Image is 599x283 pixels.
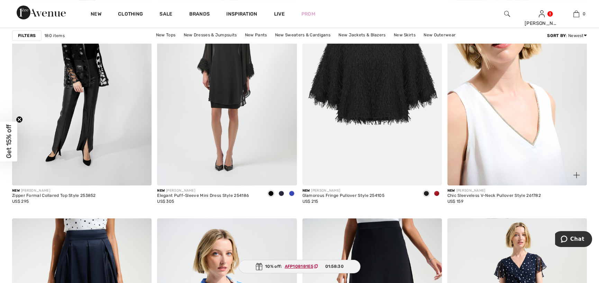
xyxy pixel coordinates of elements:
[12,193,96,198] div: Zipper Formal Collared Top Style 253852
[226,11,257,18] span: Inspiration
[276,188,287,200] div: Midnight Blue
[302,189,310,193] span: New
[325,263,343,270] span: 01:58:30
[447,188,541,193] div: [PERSON_NAME]
[272,30,334,39] a: New Sweaters & Cardigans
[287,188,297,200] div: Royal Sapphire 163
[559,10,593,18] a: 0
[18,33,36,39] strong: Filters
[447,199,463,204] span: US$ 159
[432,188,442,200] div: Red
[157,188,249,193] div: [PERSON_NAME]
[180,30,240,39] a: New Dresses & Jumpsuits
[285,264,313,269] ins: AFP108181E5
[302,199,318,204] span: US$ 215
[555,231,592,248] iframe: Opens a widget where you can chat to one of our agents
[547,33,587,39] div: : Newest
[266,188,276,200] div: Black
[12,189,20,193] span: New
[12,199,29,204] span: US$ 295
[16,116,23,123] button: Close teaser
[335,30,389,39] a: New Jackets & Blazers
[447,193,541,198] div: Chic Sleeveless V-Neck Pullover Style 261782
[189,11,210,18] a: Brands
[301,10,315,18] a: Prom
[5,125,13,158] span: Get 15% off
[302,193,384,198] div: Glamorous Fringe Pullover Style 254105
[12,188,96,193] div: [PERSON_NAME]
[153,30,179,39] a: New Tops
[421,188,432,200] div: Black
[157,189,165,193] span: New
[157,199,174,204] span: US$ 305
[539,10,545,17] a: Sign In
[525,20,559,27] div: [PERSON_NAME]
[447,189,455,193] span: New
[573,10,579,18] img: My Bag
[118,11,143,18] a: Clothing
[420,30,459,39] a: New Outerwear
[242,30,271,39] a: New Pants
[160,11,172,18] a: Sale
[91,11,101,18] a: New
[583,11,586,17] span: 0
[390,30,419,39] a: New Skirts
[238,260,361,273] div: 10% off:
[302,188,384,193] div: [PERSON_NAME]
[274,10,285,18] a: Live
[504,10,510,18] img: search the website
[539,10,545,18] img: My Info
[44,33,65,39] span: 180 items
[157,193,249,198] div: Elegant Puff-Sleeve Mini Dress Style 254186
[573,172,580,178] img: plus_v2.svg
[255,263,262,270] img: Gift.svg
[547,33,566,38] strong: Sort By
[17,6,66,19] img: 1ère Avenue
